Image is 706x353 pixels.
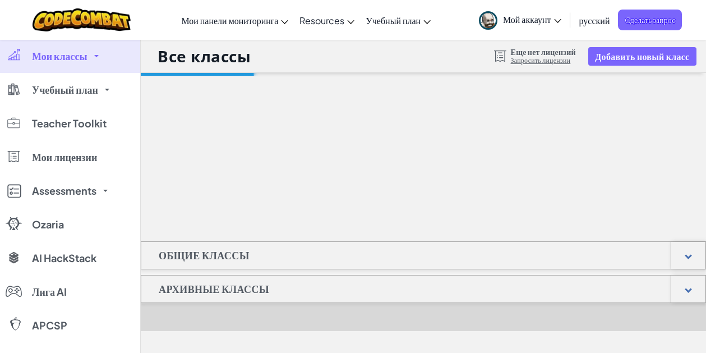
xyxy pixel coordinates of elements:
[32,152,97,162] span: Мои лицензии
[181,15,278,26] span: Мои панели мониторинга
[141,241,267,269] h1: Общие классы
[158,45,251,67] h1: Все классы
[479,11,497,30] img: avatar
[32,85,98,95] span: Учебный план
[33,8,131,31] img: CodeCombat logo
[574,5,616,35] a: русский
[32,186,96,196] span: Assessments
[32,253,96,263] span: AI HackStack
[299,15,344,26] span: Resources
[579,15,610,26] span: русский
[32,118,107,129] span: Teacher Toolkit
[366,15,421,26] span: Учебный план
[32,51,87,61] span: Мои классы
[618,10,682,30] a: Сделать запрос
[360,5,436,35] a: Учебный план
[32,287,67,297] span: Лига AI
[473,2,567,38] a: Мой аккаунт
[294,5,360,35] a: Resources
[511,56,576,65] a: Запросить лицензии
[588,47,696,66] button: Добавить новый класс
[141,275,287,303] h1: Архивные классы
[511,47,576,56] span: Еще нет лицензий
[176,5,294,35] a: Мои панели мониторинга
[503,13,561,25] span: Мой аккаунт
[32,219,64,230] span: Ozaria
